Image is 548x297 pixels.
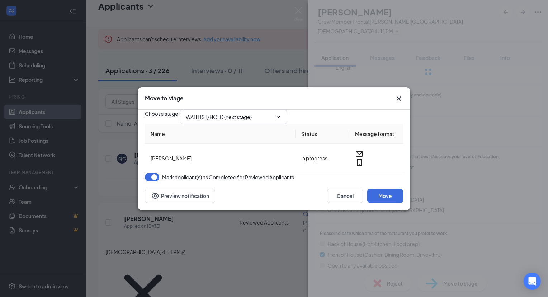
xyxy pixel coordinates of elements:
[355,158,364,167] svg: MobileSms
[367,189,403,203] button: Move
[151,155,192,161] span: [PERSON_NAME]
[395,94,403,103] button: Close
[395,94,403,103] svg: Cross
[524,273,541,290] div: Open Intercom Messenger
[296,144,349,173] td: in progress
[145,110,180,124] span: Choose stage :
[145,94,184,102] h3: Move to stage
[145,189,215,203] button: Preview notificationEye
[162,173,294,181] span: Mark applicant(s) as Completed for Reviewed Applicants
[275,114,281,120] svg: ChevronDown
[327,189,363,203] button: Cancel
[355,150,364,158] svg: Email
[296,124,349,144] th: Status
[145,124,296,144] th: Name
[151,192,160,200] svg: Eye
[349,124,403,144] th: Message format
